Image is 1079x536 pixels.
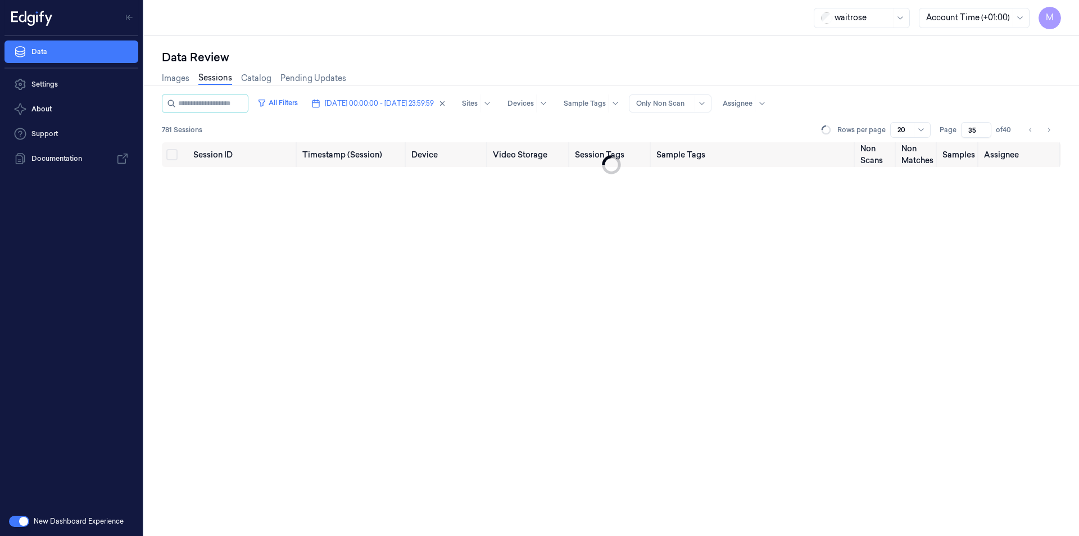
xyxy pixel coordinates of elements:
a: Catalog [241,73,271,84]
th: Samples [938,142,980,167]
a: Documentation [4,147,138,170]
th: Non Matches [897,142,938,167]
a: Data [4,40,138,63]
span: Page [940,125,956,135]
a: Settings [4,73,138,96]
button: [DATE] 00:00:00 - [DATE] 23:59:59 [307,94,451,112]
button: All Filters [253,94,302,112]
span: of 40 [996,125,1014,135]
span: [DATE] 00:00:00 - [DATE] 23:59:59 [325,98,434,109]
th: Video Storage [488,142,570,167]
div: Data Review [162,49,1061,65]
nav: pagination [1023,122,1057,138]
button: Go to next page [1041,122,1057,138]
button: M [1039,7,1061,29]
th: Session ID [189,142,298,167]
span: 781 Sessions [162,125,202,135]
th: Assignee [980,142,1061,167]
th: Timestamp (Session) [298,142,407,167]
th: Device [407,142,488,167]
a: Support [4,123,138,145]
button: Go to previous page [1023,122,1039,138]
a: Images [162,73,189,84]
th: Session Tags [570,142,652,167]
button: Select all [166,149,178,160]
a: Pending Updates [280,73,346,84]
button: About [4,98,138,120]
p: Rows per page [837,125,886,135]
th: Non Scans [856,142,897,167]
th: Sample Tags [652,142,856,167]
button: Toggle Navigation [120,8,138,26]
a: Sessions [198,72,232,85]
